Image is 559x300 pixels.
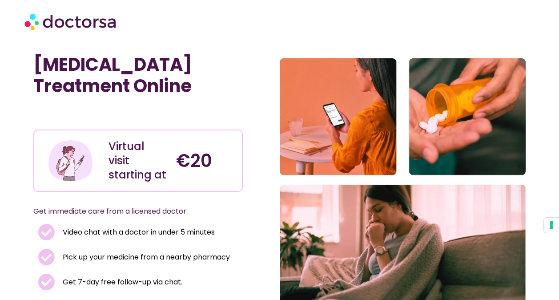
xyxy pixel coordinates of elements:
[60,276,182,288] span: Get 7-day free follow-up via chat.
[47,137,94,184] img: Illustration depicting a young woman in a casual outfit, engaged with her smartphone. She has a p...
[60,226,215,239] span: Video chat with a doctor in under 5 minutes
[38,110,171,121] iframe: Customer reviews powered by Trustpilot
[60,251,230,264] span: Pick up your medicine from a nearby pharmacy
[33,205,221,218] p: Get immediate care from a licensed doctor.
[544,218,559,233] button: Your consent preferences for tracking technologies
[109,139,167,182] div: Virtual visit starting at
[176,150,235,171] h4: €20
[33,54,242,97] h1: [MEDICAL_DATA] Treatment Online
